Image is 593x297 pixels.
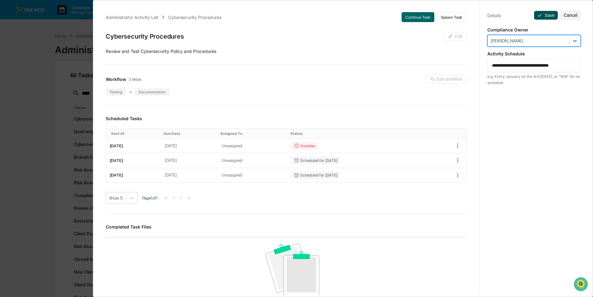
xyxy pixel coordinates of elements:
img: 1746055101610-c473b297-6a78-478c-a979-82029cc54cd1 [6,48,17,59]
td: [DATE] [106,153,161,168]
div: Toggle SortBy [220,131,285,136]
p: Activity Schedule [487,51,581,56]
td: Unassigned [218,168,288,182]
button: Cancel [560,11,581,20]
div: Cybersecurity Procedures [106,33,184,40]
div: Overdue [292,142,317,149]
img: No data [265,244,319,296]
iframe: Open customer support [573,276,590,293]
a: Powered byPylon [44,105,75,110]
div: e.g. Every January on the 3rd [DATE], or "N/A" for no schedule [487,73,581,86]
td: [DATE] [161,153,218,168]
div: Administrator Activity List [106,15,158,20]
div: Start new chat [21,48,102,54]
div: We're available if you need us! [21,54,79,59]
a: 🖐️Preclearance [4,76,43,87]
span: Page 1 of 1 [142,196,158,200]
button: > [178,195,184,200]
div: 🖐️ [6,79,11,84]
div: Scheduled for [DATE] [292,172,340,179]
div: Details [487,13,501,18]
h3: Completed Task Files [106,224,466,229]
div: Scheduled for [DATE] [292,157,340,164]
button: Spawn Task [437,12,466,22]
td: [DATE] [106,168,161,182]
button: < [171,195,177,200]
td: [DATE] [161,139,218,153]
button: Start new chat [106,49,113,57]
span: 2 steps [129,77,141,82]
button: Save [534,11,558,20]
button: >| [185,195,192,200]
td: Unassigned [218,153,288,168]
div: Cybersecurity Procedures [168,15,221,20]
td: [DATE] [106,139,161,153]
p: Compliance Owner [487,27,581,32]
a: 🗄️Attestations [43,76,80,87]
span: Review and Test Cybersecurity Policy and Procedures [106,49,216,54]
td: Unassigned [218,139,288,153]
div: Toggle SortBy [290,131,422,136]
div: 🔎 [6,91,11,96]
button: Continue Task [402,12,434,22]
span: Preclearance [12,78,40,85]
span: Attestations [51,78,77,85]
div: Testing [106,88,126,96]
button: Edit [444,32,466,41]
span: Workflow [106,77,126,82]
h3: Scheduled Tasks [106,116,466,121]
button: |< [162,195,170,200]
div: Toggle SortBy [111,131,159,136]
div: Toggle SortBy [164,131,215,136]
div: 🗄️ [45,79,50,84]
span: Data Lookup [12,90,39,97]
td: [DATE] [161,168,218,182]
p: How can we help? [6,13,113,23]
button: Edit workflow [426,75,466,83]
span: Pylon [62,106,75,110]
div: Documentation [135,88,169,96]
a: 🔎Data Lookup [4,88,42,99]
